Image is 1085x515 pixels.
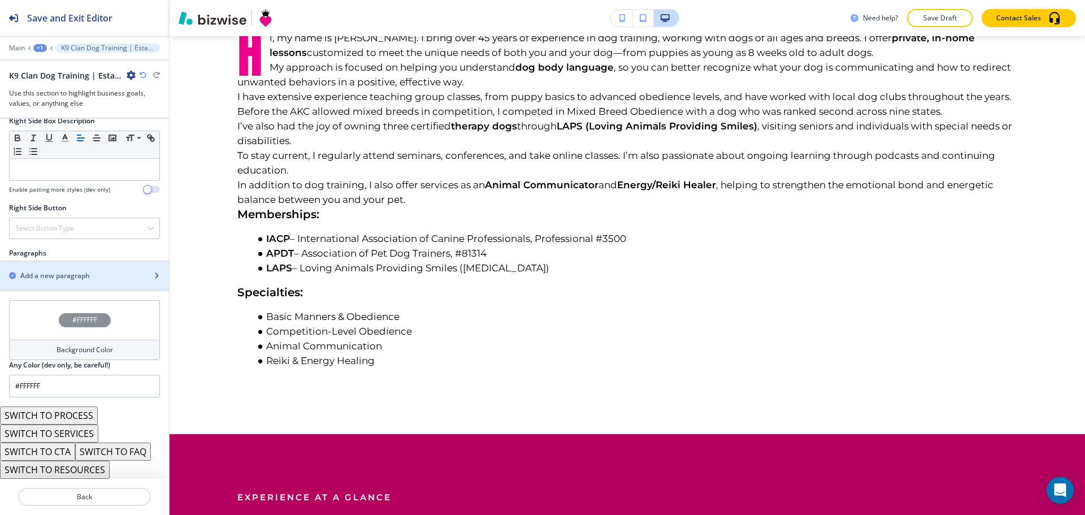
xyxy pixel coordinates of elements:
[9,203,67,213] h2: Right Side Button
[451,120,517,132] strong: therapy dogs
[996,13,1041,23] p: Contact Sales
[252,231,1018,246] li: – International Association of Canine Professionals, Professional #3500
[9,70,122,81] h2: K9 Clan Dog Training | Established in [DATE]
[266,233,290,244] strong: IACP
[922,13,958,23] p: Save Draft
[237,207,1017,222] h3: Memberships:
[55,44,160,53] button: K9 Clan Dog Training | Established in [DATE]
[557,120,757,132] strong: LAPS (Loving Animals Providing Smiles)
[9,185,110,194] h4: Enable pasting more styles (dev only)
[33,44,47,52] button: +1
[237,178,1017,207] p: In addition to dog training, I also offer services as an and , helping to strengthen the emotiona...
[257,9,275,27] img: Your Logo
[9,360,110,370] h2: Any Color (dev only, be careful!)
[237,148,1017,178] p: To stay current, I regularly attend seminars, conferences, and take online classes. I’m also pass...
[9,300,160,360] button: #FFFFFFBackground Color
[27,11,112,25] h2: Save and Exit Editor
[237,31,1017,60] p: i, my name is [PERSON_NAME]. I bring over 45 years of experience in dog training, working with do...
[20,271,90,281] h2: Add a new paragraph
[617,179,716,191] strong: Energy/Reiki Healer
[61,44,154,52] p: K9 Clan Dog Training | Established in [DATE]
[237,60,1017,89] p: My approach is focused on helping you understand , so you can better recognize what your dog is c...
[252,339,1018,353] li: Animal Communication
[266,262,292,274] strong: LAPS
[252,246,1018,261] li: – Association of Pet Dog Trainers, #81314
[1047,477,1074,504] div: Open Intercom Messenger
[15,223,74,233] h4: Select Button Type
[179,11,246,25] img: Bizwise Logo
[9,88,160,109] h3: Use this section to highlight business goals, values, or anything else
[982,9,1076,27] button: Contact Sales
[237,29,270,80] span: H
[75,443,151,461] button: SWITCH TO FAQ
[237,89,1017,119] p: I have extensive experience teaching group classes, from puppy basics to advanced obedience level...
[907,9,973,27] button: Save Draft
[237,119,1017,148] p: I’ve also had the joy of owning three certified through , visiting seniors and individuals with s...
[485,179,598,191] strong: Animal Communicator
[237,285,1017,300] h3: Specialties:
[515,62,614,73] strong: dog body language
[72,315,97,325] h4: #FFFFFF
[9,44,25,52] button: Main
[237,491,1017,504] p: Experience At A Glance
[57,345,113,355] h4: Background Color
[9,248,46,258] h2: Paragraphs
[252,324,1018,339] li: Competition-Level Obedience
[252,353,1018,368] li: Reiki & Energy Healing
[9,116,95,126] h2: Right Side Box Description
[19,492,150,502] p: Back
[252,261,1018,275] li: – Loving Animals Providing Smiles ([MEDICAL_DATA])
[18,488,151,506] button: Back
[252,309,1018,324] li: Basic Manners & Obedience
[266,248,294,259] strong: APDT
[863,13,898,23] h3: Need help?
